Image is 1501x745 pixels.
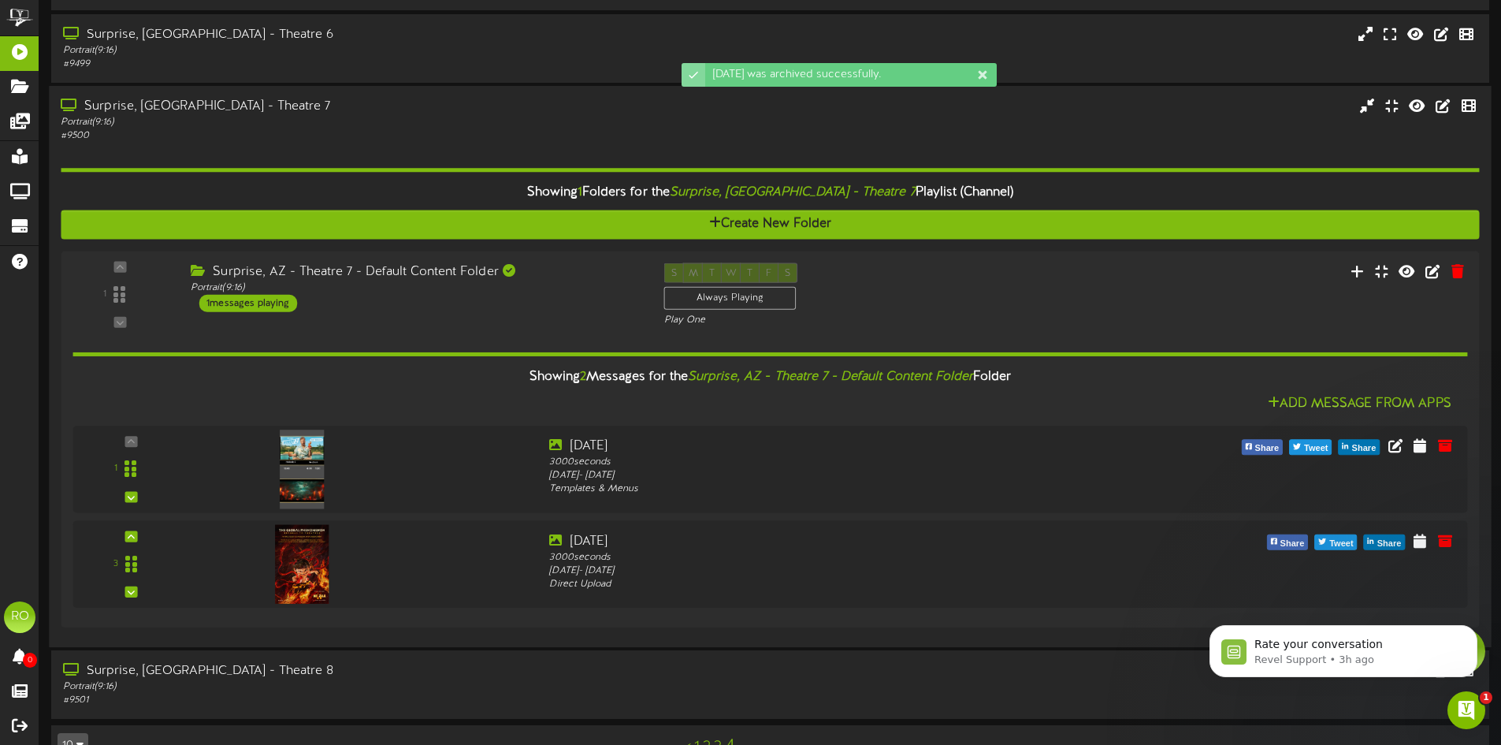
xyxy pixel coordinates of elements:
[63,694,638,707] div: # 9501
[1186,592,1501,702] iframe: Intercom notifications message
[199,295,296,312] div: 1 messages playing
[1349,441,1380,458] span: Share
[688,370,973,384] i: Surprise, AZ - Theatre 7 - Default Content Folder
[4,602,35,633] div: RO
[1447,691,1485,729] iframe: Intercom live chat
[61,360,1479,394] div: Showing Messages for the Folder
[280,430,324,508] img: 0972e293-9c5c-4e0e-b7bc-78a9a2548dc2.png
[63,680,638,694] div: Portrait ( 9:16 )
[1326,535,1356,553] span: Tweet
[1289,440,1332,456] button: Tweet
[1480,691,1492,704] span: 1
[63,662,638,680] div: Surprise, [GEOGRAPHIC_DATA] - Theatre 8
[1263,394,1456,414] button: Add Message From Apps
[23,653,37,668] span: 0
[549,438,1107,456] div: [DATE]
[549,469,1107,482] div: [DATE] - [DATE]
[670,186,916,200] i: Surprise, [GEOGRAPHIC_DATA] - Theatre 7
[580,370,586,384] span: 2
[61,98,638,116] div: Surprise, [GEOGRAPHIC_DATA] - Theatre 7
[549,564,1107,578] div: [DATE] - [DATE]
[1339,440,1380,456] button: Share
[549,551,1107,564] div: 3000 seconds
[549,578,1107,591] div: Direct Upload
[1364,535,1406,550] button: Share
[705,63,997,87] div: [DATE] was archived successfully.
[1374,535,1405,553] span: Share
[1241,440,1283,456] button: Share
[61,116,638,129] div: Portrait ( 9:16 )
[61,210,1479,240] button: Create New Folder
[1267,535,1309,550] button: Share
[63,44,638,58] div: Portrait ( 9:16 )
[664,314,995,327] div: Play One
[664,287,797,310] div: Always Playing
[1277,535,1308,553] span: Share
[63,26,638,44] div: Surprise, [GEOGRAPHIC_DATA] - Theatre 6
[549,456,1107,469] div: 3000 seconds
[1252,441,1283,458] span: Share
[63,58,638,71] div: # 9499
[1301,441,1331,458] span: Tweet
[275,525,329,604] img: b847f607-1772-4716-a7e6-4258fdd8a794.jpg
[549,483,1107,497] div: Templates & Menus
[549,533,1107,551] div: [DATE]
[1314,535,1357,550] button: Tweet
[191,281,640,295] div: Portrait ( 9:16 )
[61,129,638,143] div: # 9500
[976,67,989,83] div: Dismiss this notification
[191,263,640,281] div: Surprise, AZ - Theatre 7 - Default Content Folder
[49,177,1491,210] div: Showing Folders for the Playlist (Channel)
[578,186,582,200] span: 1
